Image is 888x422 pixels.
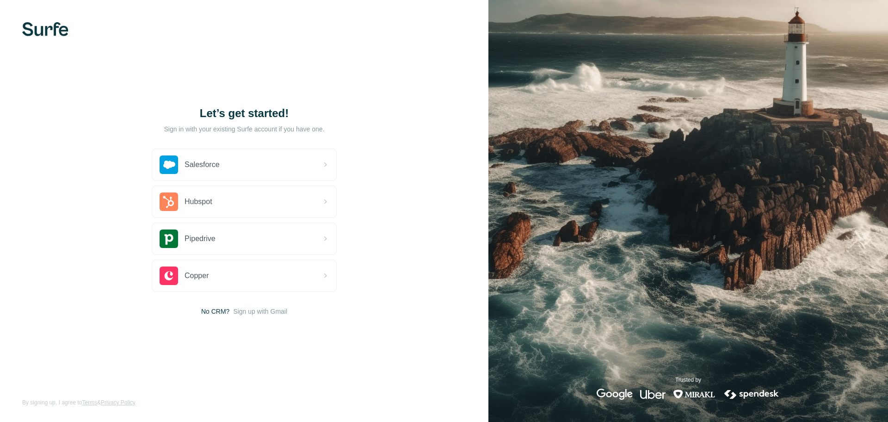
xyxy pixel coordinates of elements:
span: Pipedrive [185,233,216,244]
a: Privacy Policy [101,399,136,406]
img: mirakl's logo [673,389,715,400]
span: Salesforce [185,159,220,170]
a: Terms [82,399,97,406]
img: google's logo [597,389,633,400]
span: No CRM? [201,307,229,316]
img: pipedrive's logo [160,230,178,248]
button: Sign up with Gmail [233,307,287,316]
span: Hubspot [185,196,212,207]
img: spendesk's logo [723,389,780,400]
p: Sign in with your existing Surfe account if you have one. [164,124,324,134]
h1: Let’s get started! [152,106,337,121]
img: salesforce's logo [160,155,178,174]
p: Trusted by [675,376,701,384]
img: copper's logo [160,267,178,285]
img: Surfe's logo [22,22,68,36]
img: hubspot's logo [160,192,178,211]
span: Copper [185,270,209,281]
span: By signing up, I agree to & [22,398,136,407]
img: uber's logo [640,389,666,400]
